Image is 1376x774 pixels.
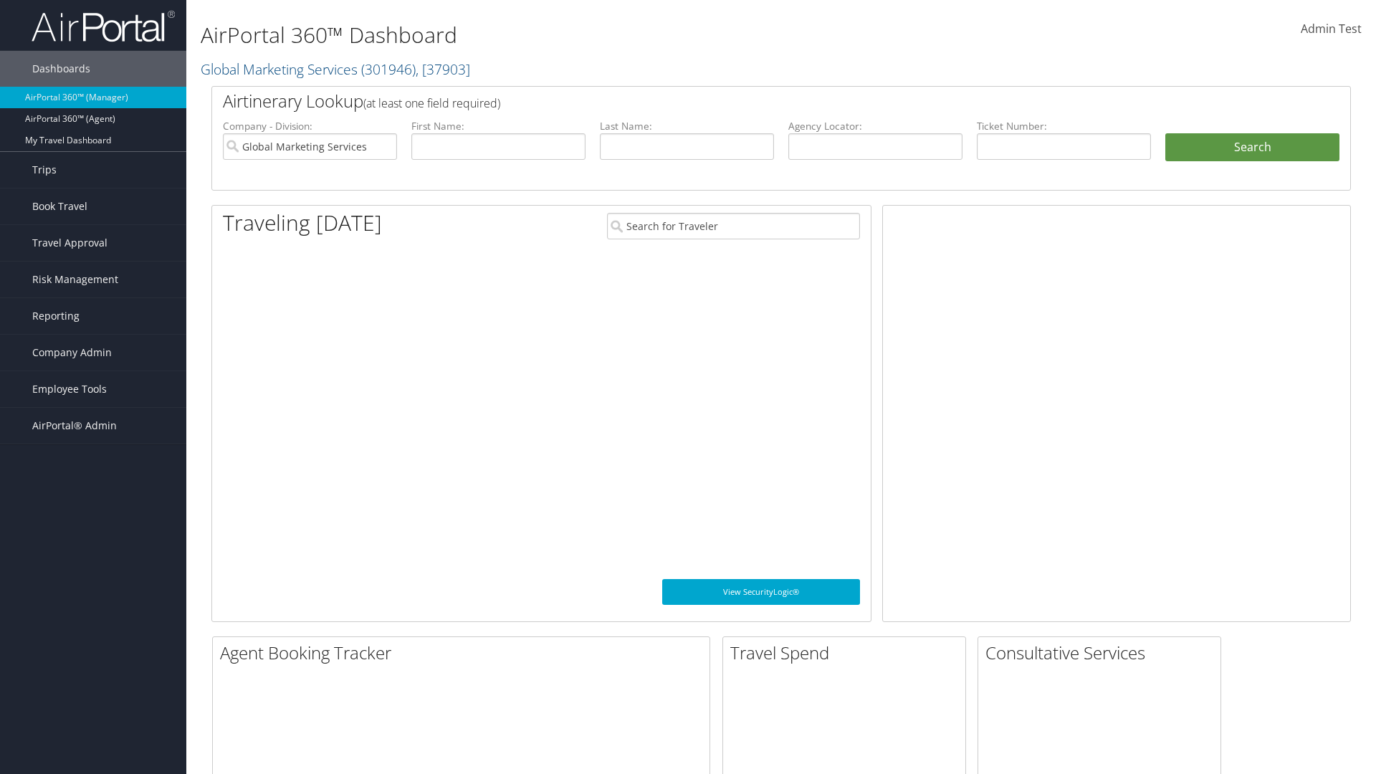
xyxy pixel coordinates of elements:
[1301,7,1362,52] a: Admin Test
[363,95,500,111] span: (at least one field required)
[1301,21,1362,37] span: Admin Test
[32,152,57,188] span: Trips
[223,89,1245,113] h2: Airtinerary Lookup
[662,579,860,605] a: View SecurityLogic®
[416,59,470,79] span: , [ 37903 ]
[985,641,1220,665] h2: Consultative Services
[32,371,107,407] span: Employee Tools
[977,119,1151,133] label: Ticket Number:
[32,188,87,224] span: Book Travel
[607,213,860,239] input: Search for Traveler
[201,59,470,79] a: Global Marketing Services
[220,641,709,665] h2: Agent Booking Tracker
[223,119,397,133] label: Company - Division:
[32,335,112,371] span: Company Admin
[223,208,382,238] h1: Traveling [DATE]
[361,59,416,79] span: ( 301946 )
[32,51,90,87] span: Dashboards
[411,119,586,133] label: First Name:
[32,225,107,261] span: Travel Approval
[201,20,975,50] h1: AirPortal 360™ Dashboard
[32,262,118,297] span: Risk Management
[32,298,80,334] span: Reporting
[730,641,965,665] h2: Travel Spend
[32,9,175,43] img: airportal-logo.png
[32,408,117,444] span: AirPortal® Admin
[788,119,962,133] label: Agency Locator:
[600,119,774,133] label: Last Name:
[1165,133,1339,162] button: Search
